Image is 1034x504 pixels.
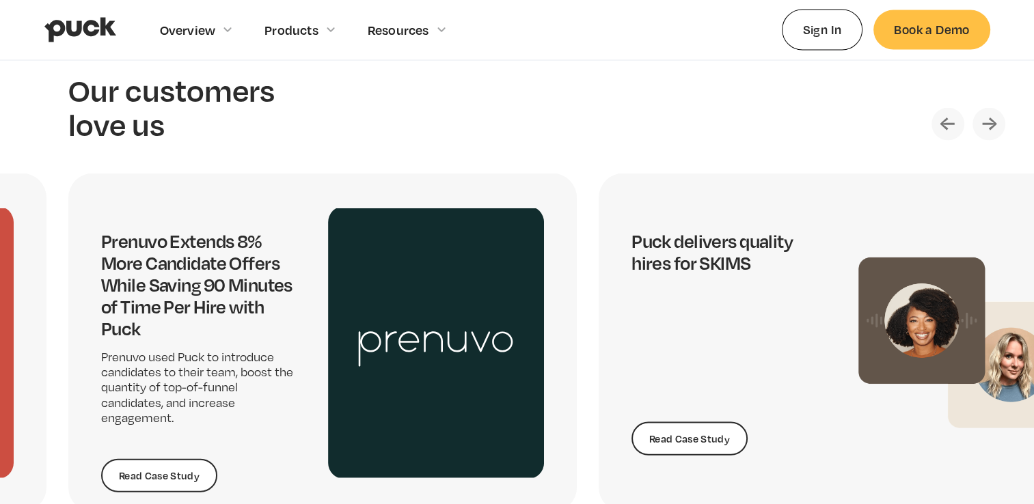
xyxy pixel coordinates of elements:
h4: Puck delivers quality hires for SKIMS [631,230,826,274]
div: Overview [160,23,216,38]
div: Resources [368,23,429,38]
a: Read Case Study [631,422,748,456]
h2: Our customers love us [68,73,287,141]
div: Products [264,23,318,38]
h4: Prenuvo Extends 8% More Candidate Offers While Saving 90 Minutes of Time Per Hire with Puck [101,230,295,339]
a: Read Case Study [101,459,217,493]
p: Prenuvo used Puck to introduce candidates to their team, boost the quantity of top-of-funnel cand... [101,350,295,426]
div: Next slide [972,108,1005,141]
div: Previous slide [931,108,964,141]
a: Book a Demo [873,10,990,49]
a: Sign In [782,10,863,50]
